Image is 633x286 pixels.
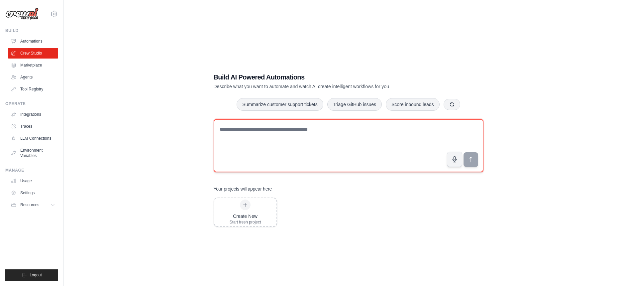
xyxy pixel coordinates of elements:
h1: Build AI Powered Automations [214,72,437,82]
div: Operate [5,101,58,106]
a: Tool Registry [8,84,58,94]
div: Build [5,28,58,33]
a: Environment Variables [8,145,58,161]
a: LLM Connections [8,133,58,144]
span: Logout [30,272,42,278]
button: Triage GitHub issues [327,98,382,111]
button: Score inbound leads [386,98,440,111]
a: Crew Studio [8,48,58,59]
h3: Your projects will appear here [214,186,272,192]
button: Logout [5,269,58,281]
div: Create New [230,213,261,219]
a: Automations [8,36,58,47]
button: Resources [8,200,58,210]
a: Marketplace [8,60,58,71]
div: Manage [5,168,58,173]
div: Start fresh project [230,219,261,225]
a: Usage [8,176,58,186]
a: Traces [8,121,58,132]
p: Describe what you want to automate and watch AI create intelligent workflows for you [214,83,437,90]
a: Settings [8,188,58,198]
button: Get new suggestions [444,99,460,110]
img: Logo [5,8,39,20]
span: Resources [20,202,39,208]
button: Summarize customer support tickets [237,98,323,111]
a: Agents [8,72,58,82]
a: Integrations [8,109,58,120]
button: Click to speak your automation idea [447,152,462,167]
iframe: Chat Widget [600,254,633,286]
